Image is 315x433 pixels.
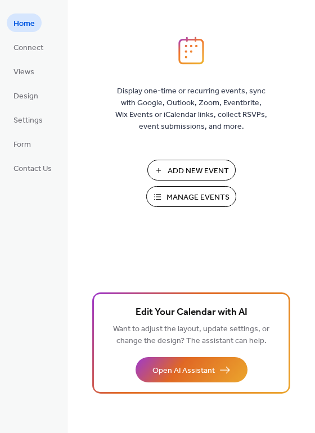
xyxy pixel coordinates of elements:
[13,66,34,78] span: Views
[178,37,204,65] img: logo_icon.svg
[13,139,31,151] span: Form
[7,134,38,153] a: Form
[13,91,38,102] span: Design
[147,160,236,181] button: Add New Event
[113,322,269,349] span: Want to adjust the layout, update settings, or change the design? The assistant can help.
[166,192,229,204] span: Manage Events
[146,186,236,207] button: Manage Events
[13,115,43,127] span: Settings
[13,18,35,30] span: Home
[7,38,50,56] a: Connect
[7,110,49,129] a: Settings
[115,85,267,133] span: Display one-time or recurring events, sync with Google, Outlook, Zoom, Eventbrite, Wix Events or ...
[136,357,247,382] button: Open AI Assistant
[13,42,43,54] span: Connect
[7,159,58,177] a: Contact Us
[13,163,52,175] span: Contact Us
[136,305,247,321] span: Edit Your Calendar with AI
[168,165,229,177] span: Add New Event
[7,86,45,105] a: Design
[152,365,215,377] span: Open AI Assistant
[7,13,42,32] a: Home
[7,62,41,80] a: Views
